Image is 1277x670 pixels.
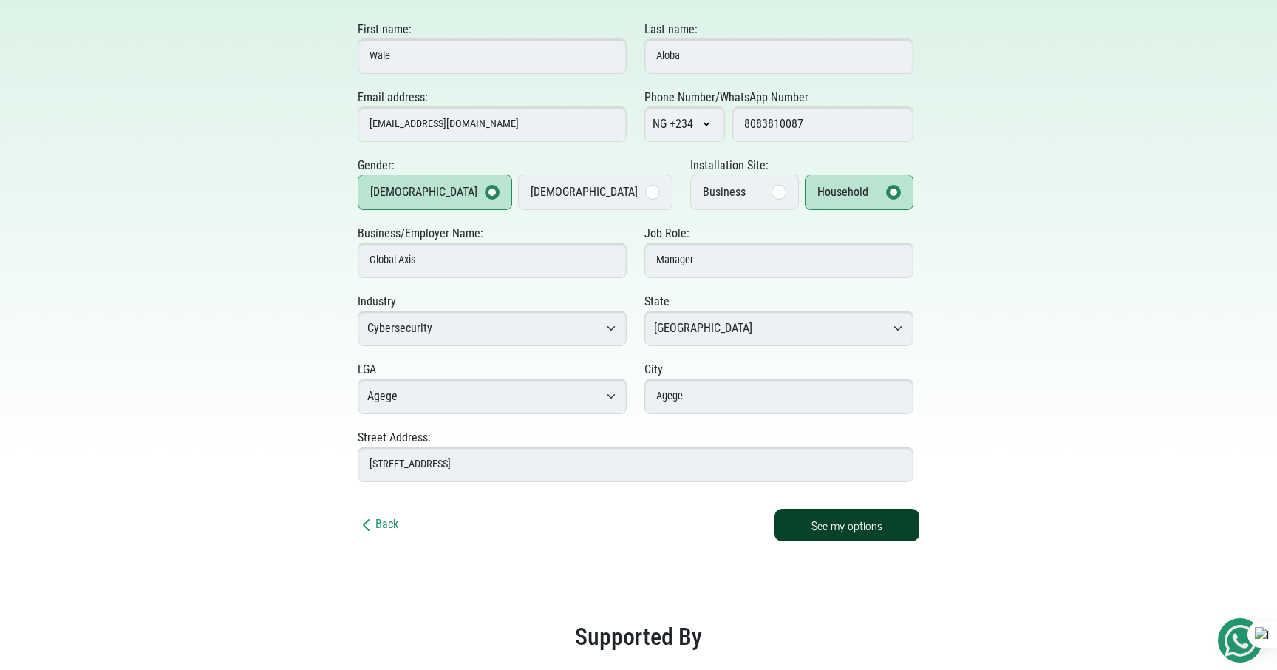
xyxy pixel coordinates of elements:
[358,225,483,243] label: Business/Employer Name:
[732,106,913,142] input: Enter phone number
[644,243,913,278] input: Enter your job role
[370,183,477,201] div: [DEMOGRAPHIC_DATA]
[703,183,746,201] div: Business
[644,361,663,379] label: City
[644,225,689,243] label: Job Role:
[644,89,808,106] label: Phone Number/WhatsApp Number
[774,509,919,541] button: See my options
[644,293,670,311] label: State
[644,379,913,414] input: Lekki
[358,429,431,447] label: Street Address:
[690,157,769,175] label: Installation Site:
[358,21,412,38] label: First name:
[358,243,627,278] input: Enter your business name or employer name
[358,361,376,379] label: LGA
[358,38,627,74] input: John
[358,517,398,531] a: Back
[22,617,1255,651] h2: Supported By
[644,21,698,38] label: Last name:
[358,89,428,106] label: Email address:
[358,106,627,142] input: john@example.com
[358,293,396,311] label: Industry
[358,157,395,175] label: Gender:
[644,38,913,74] input: Doe
[358,447,913,482] input: 7b, Plot 5
[817,183,868,201] div: Household
[1225,625,1256,657] img: Get Started On Earthbond Via Whatsapp
[531,183,638,201] div: [DEMOGRAPHIC_DATA]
